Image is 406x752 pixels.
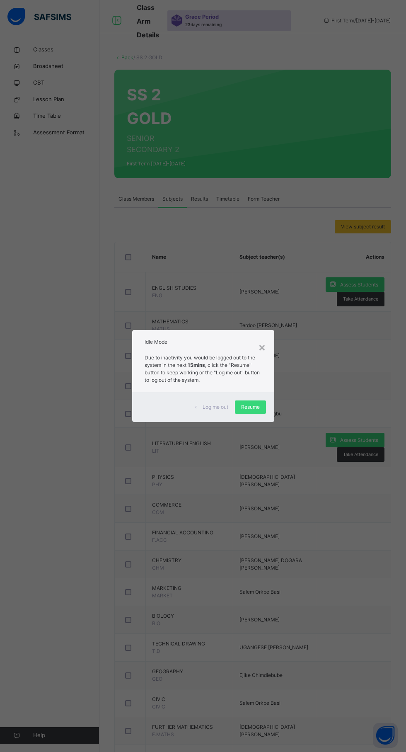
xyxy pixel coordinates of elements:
[241,403,260,411] span: Resume
[203,403,228,411] span: Log me out
[258,338,266,356] div: ×
[145,338,262,346] h2: Idle Mode
[188,362,205,368] strong: 15mins
[145,354,262,384] p: Due to inactivity you would be logged out to the system in the next , click the "Resume" button t...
